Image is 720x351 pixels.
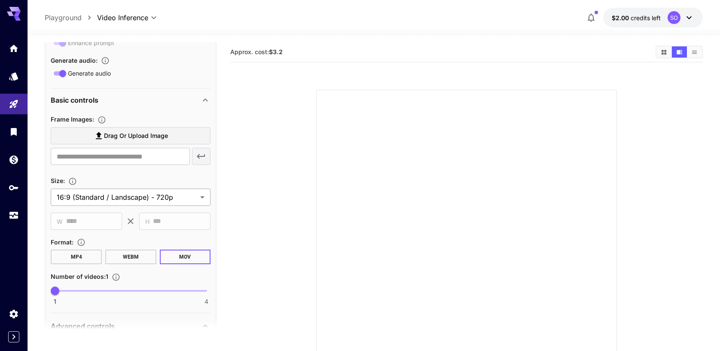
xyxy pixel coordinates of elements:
span: Number of videos : 1 [51,273,108,280]
button: WEBM [105,250,156,264]
b: $3.2 [269,48,283,55]
div: Wallet [9,154,19,165]
nav: breadcrumb [45,12,97,23]
span: Approx. cost: [230,48,283,55]
span: 4 [204,297,208,306]
button: Adjust the dimensions of the generated image by specifying its width and height in pixels, or sel... [65,177,80,186]
button: Upload frame images. [94,116,110,124]
span: $2.00 [612,14,631,21]
div: Usage [9,210,19,221]
span: 16:9 (Standard / Landscape) - 720p [57,192,197,202]
button: Expand sidebar [8,331,19,342]
div: Playground [9,99,19,110]
div: Settings [9,308,19,319]
div: SO [668,11,680,24]
div: Show media in grid viewShow media in video viewShow media in list view [656,46,703,58]
span: Video Inference [97,12,148,23]
button: $2.00SO [603,8,703,27]
span: Frame Images : [51,116,94,123]
span: W [57,217,63,226]
span: Generate audio [68,69,111,78]
div: Advanced controls [51,316,211,336]
button: Specify how many videos to generate in a single request. Each video generation will be charged se... [108,273,124,281]
p: Basic controls [51,95,98,105]
button: Show media in list view [687,46,702,58]
div: API Keys [9,182,19,193]
div: Library [9,126,19,137]
span: H [145,217,149,226]
button: Show media in grid view [656,46,671,58]
span: 1 [54,297,56,306]
span: Drag or upload image [104,131,168,141]
span: credits left [631,14,661,21]
label: Drag or upload image [51,127,211,145]
div: Basic controls [51,90,211,110]
button: MP4 [51,250,102,264]
span: Format : [51,238,73,246]
div: Models [9,71,19,82]
span: Generate audio : [51,57,98,64]
div: $2.00 [612,13,661,22]
button: MOV [160,250,211,264]
button: Show media in video view [672,46,687,58]
div: Home [9,43,19,54]
button: Choose the file format for the output video. [73,238,89,247]
a: Playground [45,12,82,23]
span: Size : [51,177,65,184]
